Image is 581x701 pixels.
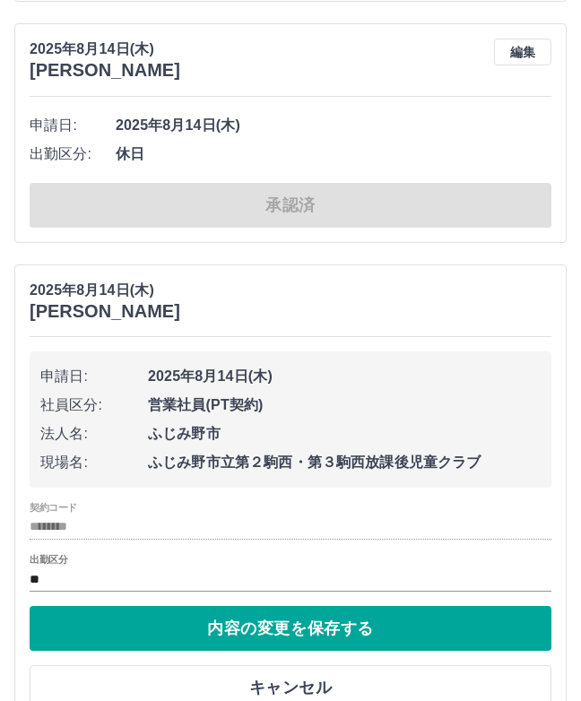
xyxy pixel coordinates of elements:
span: ふじみ野市 [148,423,541,445]
span: 申請日: [40,366,148,387]
h3: [PERSON_NAME] [30,60,180,81]
span: 現場名: [40,452,148,473]
span: 2025年8月14日(木) [116,115,551,136]
button: 編集 [494,39,551,65]
label: 契約コード [30,500,77,514]
label: 出勤区分 [30,552,67,566]
span: ふじみ野市立第２駒西・第３駒西放課後児童クラブ [148,452,541,473]
span: 休日 [116,143,551,165]
span: 申請日: [30,115,116,136]
span: 社員区分: [40,394,148,416]
span: 法人名: [40,423,148,445]
p: 2025年8月14日(木) [30,280,180,301]
h3: [PERSON_NAME] [30,301,180,322]
button: 内容の変更を保存する [30,606,551,651]
span: 出勤区分: [30,143,116,165]
span: 営業社員(PT契約) [148,394,541,416]
p: 2025年8月14日(木) [30,39,180,60]
span: 2025年8月14日(木) [148,366,541,387]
